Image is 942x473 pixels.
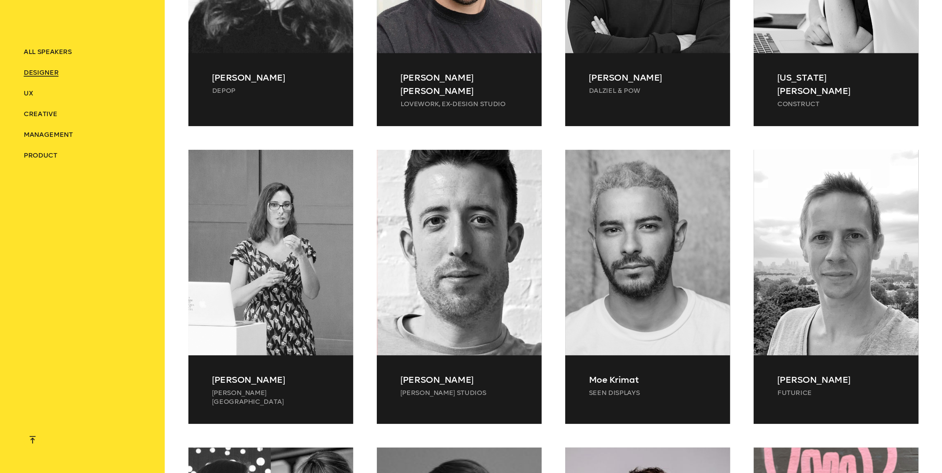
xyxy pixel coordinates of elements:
p: [US_STATE][PERSON_NAME] [777,71,895,98]
span: Management [24,131,73,139]
p: [PERSON_NAME] [GEOGRAPHIC_DATA] [212,388,330,406]
p: [PERSON_NAME] [PERSON_NAME] [400,71,518,98]
span: ALL SPEAKERS [24,48,72,56]
span: Product [24,151,57,159]
p: Seen Displays [589,388,707,397]
p: Dalziel & Pow [589,86,707,95]
p: Lovework, ex-Design Studio [400,99,518,108]
span: Designer [24,68,58,77]
p: Depop [212,86,330,95]
p: Moe Krimat [589,373,707,386]
p: Construct [777,99,895,108]
p: [PERSON_NAME] [212,71,330,84]
span: UX [24,89,33,97]
p: Futurice [777,388,895,397]
span: Creative [24,110,57,118]
p: [PERSON_NAME] [212,373,330,386]
p: [PERSON_NAME] [400,373,518,386]
p: [PERSON_NAME] [589,71,707,84]
p: [PERSON_NAME] [777,373,895,386]
p: [PERSON_NAME] Studios [400,388,518,397]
